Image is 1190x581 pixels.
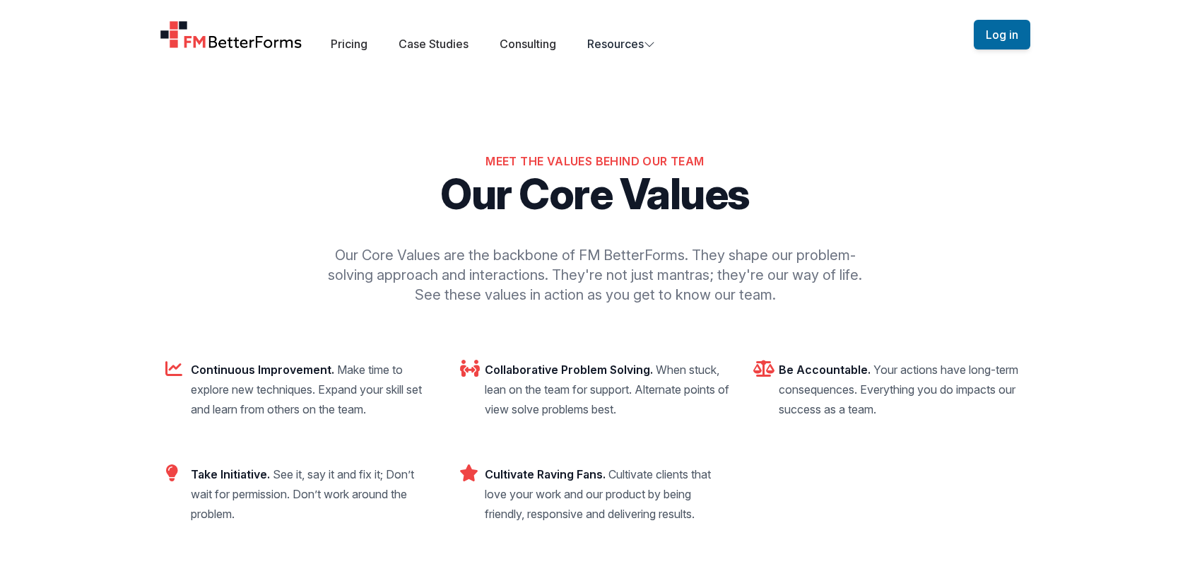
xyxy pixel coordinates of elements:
[160,20,302,49] a: Home
[191,363,422,416] dd: Make time to explore new techniques. Expand your skill set and learn from others on the team.
[191,363,334,377] dt: Continuous Improvement.
[485,467,606,481] dt: Cultivate Raving Fans.
[500,37,556,51] a: Consulting
[779,363,1018,416] dd: Your actions have long-term consequences. Everything you do impacts our success as a team.
[485,467,711,521] dd: Cultivate clients that love your work and our product by being friendly, responsive and deliverin...
[191,467,414,521] dd: See it, say it and fix it; Don’t wait for permission. Don’t work around the problem.
[165,153,1025,170] h2: Meet the Values Behind Our Team
[587,35,655,52] button: Resources
[165,172,1025,215] p: Our Core Values
[143,17,1047,52] nav: Global
[331,37,367,51] a: Pricing
[191,467,270,481] dt: Take Initiative.
[779,363,871,377] dt: Be Accountable.
[485,363,729,416] dd: When stuck, lean on the team for support. Alternate points of view solve problems best.
[399,37,469,51] a: Case Studies
[324,245,866,305] p: Our Core Values are the backbone of FM BetterForms. They shape our problem-solving approach and i...
[974,20,1030,49] button: Log in
[485,363,653,377] dt: Collaborative Problem Solving.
